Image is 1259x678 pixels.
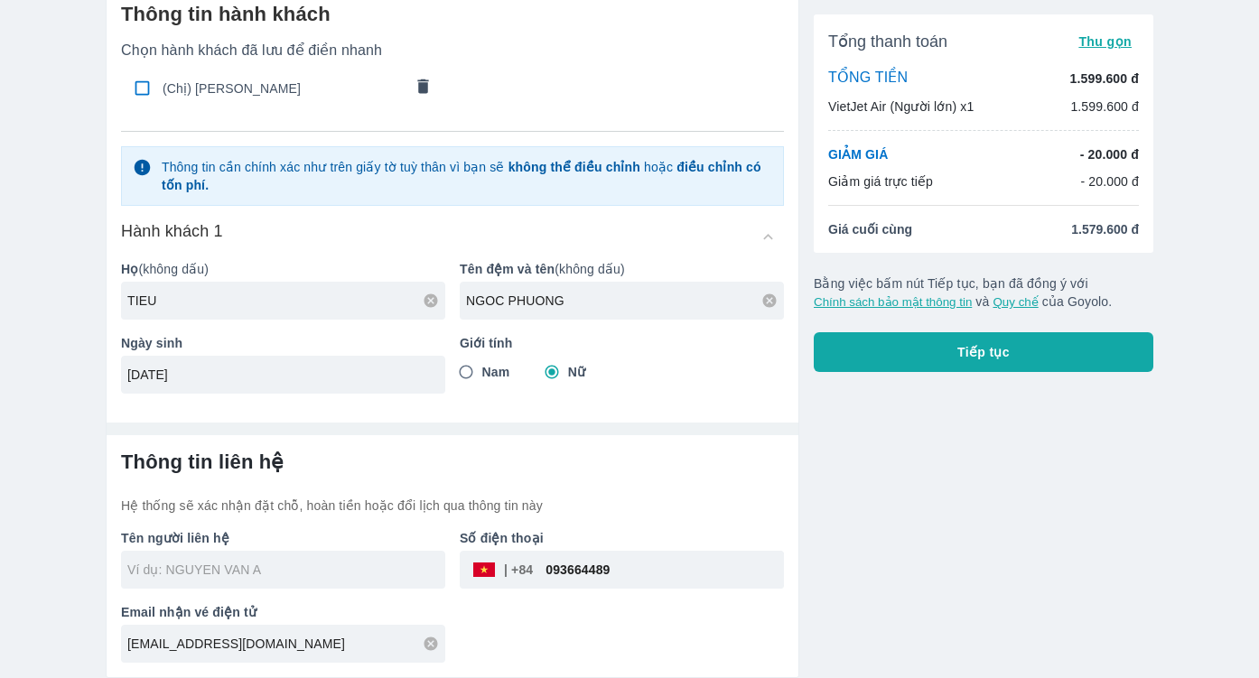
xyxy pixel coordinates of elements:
p: Thông tin cần chính xác như trên giấy tờ tuỳ thân vì bạn sẽ hoặc [162,158,772,194]
span: Giá cuối cùng [828,220,912,238]
p: Hệ thống sẽ xác nhận đặt chỗ, hoàn tiền hoặc đổi lịch qua thông tin này [121,497,784,515]
input: Ví dụ: NGUYEN [127,292,445,310]
p: GIẢM GIÁ [828,145,888,163]
button: Thu gọn [1071,29,1139,54]
p: Bằng việc bấm nút Tiếp tục, bạn đã đồng ý với và của Goyolo. [814,274,1153,311]
b: Số điện thoại [460,531,544,545]
button: Chính sách bảo mật thông tin [814,295,972,309]
span: Tiếp tục [957,343,1010,361]
h6: Thông tin hành khách [121,2,784,27]
button: Tiếp tục [814,332,1153,372]
p: Giảm giá trực tiếp [828,172,933,190]
input: Ví dụ: NGUYEN VAN A [127,561,445,579]
input: Ví dụ: 31/12/1990 [127,366,427,384]
p: (không dấu) [460,260,784,278]
b: Tên người liên hệ [121,531,229,545]
p: TỔNG TIỀN [828,69,908,88]
b: Tên đệm và tên [460,262,555,276]
p: - 20.000 đ [1080,172,1139,190]
span: Thu gọn [1078,34,1132,49]
button: Quy chế [993,295,1038,309]
strong: không thể điều chỉnh [508,160,640,174]
h6: Thông tin liên hệ [121,450,784,475]
button: comments [405,70,443,107]
p: 1.599.600 đ [1070,98,1139,116]
p: - 20.000 đ [1080,145,1139,163]
b: Email nhận vé điện tử [121,605,256,619]
p: Giới tính [460,334,784,352]
p: Chọn hành khách đã lưu để điền nhanh [121,42,784,60]
input: Ví dụ: VAN A [466,292,784,310]
span: Nữ [568,363,585,381]
span: 1.579.600 đ [1071,220,1139,238]
p: Ngày sinh [121,334,445,352]
p: 1.599.600 đ [1070,70,1139,88]
p: VietJet Air (Người lớn) x1 [828,98,974,116]
h6: Hành khách 1 [121,220,223,242]
b: Họ [121,262,138,276]
p: (không dấu) [121,260,445,278]
span: (Chị) [PERSON_NAME] [163,79,403,98]
input: Ví dụ: abc@gmail.com [127,635,445,653]
span: Nam [482,363,510,381]
span: Tổng thanh toán [828,31,947,52]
